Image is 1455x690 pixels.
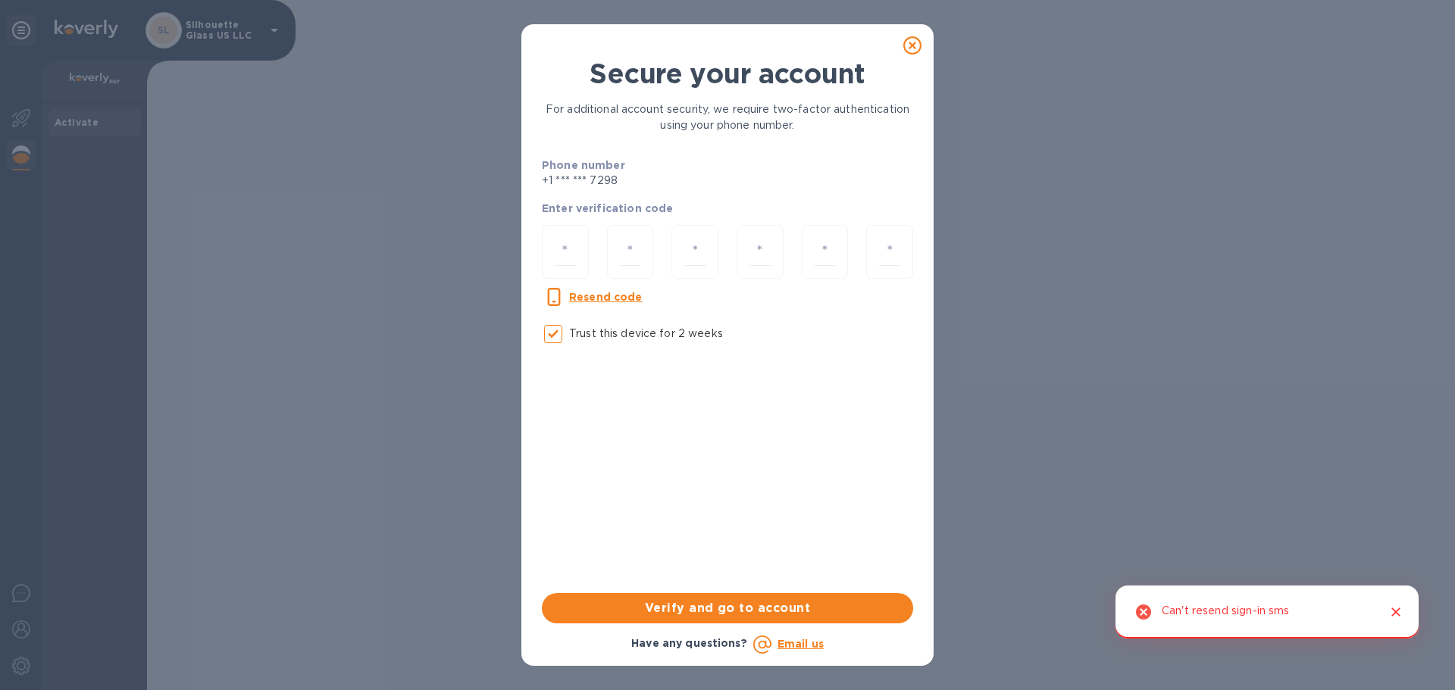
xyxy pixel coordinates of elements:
[542,593,913,623] button: Verify and go to account
[542,101,913,133] p: For additional account security, we require two-factor authentication using your phone number.
[778,638,824,650] a: Email us
[1386,602,1406,622] button: Close
[569,326,723,342] p: Trust this device for 2 weeks
[542,201,913,216] p: Enter verification code
[1162,598,1290,626] div: Can't resend sign-in sms
[554,599,901,617] span: Verify and go to account
[542,159,625,171] b: Phone number
[542,58,913,89] h1: Secure your account
[569,291,643,303] u: Resend code
[631,637,747,649] b: Have any questions?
